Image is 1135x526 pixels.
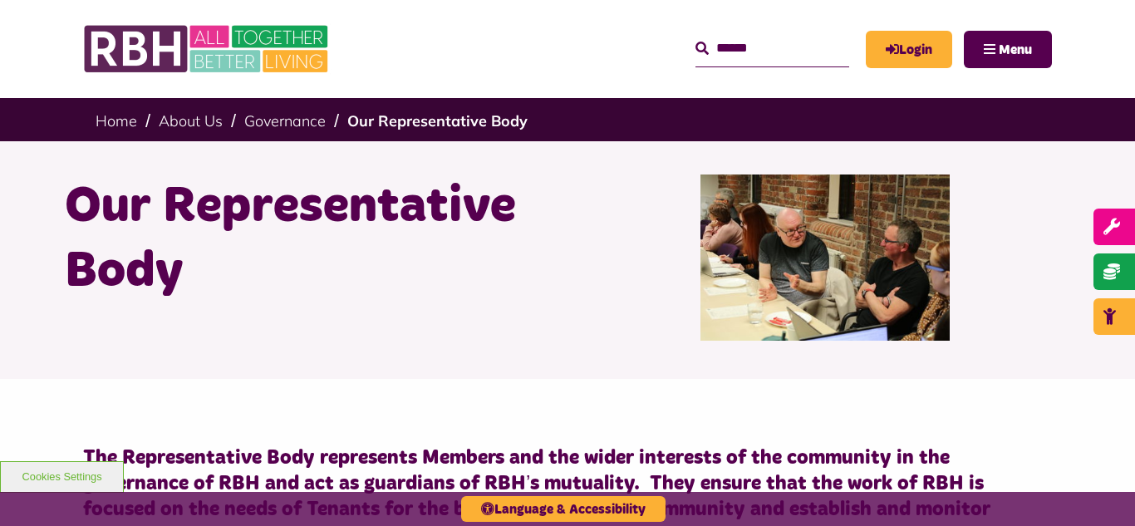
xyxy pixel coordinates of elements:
a: Home [96,111,137,130]
a: About Us [159,111,223,130]
a: Our Representative Body [347,111,528,130]
img: Rep Body [700,175,950,341]
iframe: Netcall Web Assistant for live chat [1060,451,1135,526]
input: Search [695,31,849,66]
a: Governance [244,111,326,130]
span: Menu [999,43,1032,57]
button: Navigation [964,31,1052,68]
img: RBH [83,17,332,81]
h1: Our Representative Body [65,175,555,304]
a: MyRBH [866,31,952,68]
button: Language & Accessibility [461,496,666,522]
